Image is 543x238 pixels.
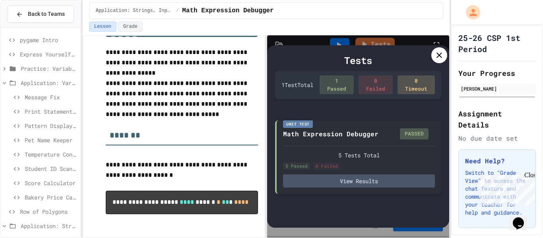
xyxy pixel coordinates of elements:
[461,85,533,92] div: [PERSON_NAME]
[281,81,313,89] div: 1 Test Total
[25,93,77,101] span: Message Fix
[25,136,77,144] span: Pet Name Keeper
[25,164,77,173] span: Student ID Scanner
[21,64,77,73] span: Practice: Variables/Print
[458,108,536,130] h2: Assignment Details
[28,10,65,18] span: Back to Teams
[458,134,536,143] div: No due date set
[20,207,77,216] span: Row of Polygons
[400,128,429,139] div: PASSED
[283,129,378,139] div: Math Expression Debugger
[21,222,77,230] span: Application: Strings, Inputs, Math
[20,50,77,58] span: Express Yourself in Python!
[3,3,55,50] div: Chat with us now!Close
[458,32,536,54] h1: 25-26 CSP 1st Period
[510,206,535,230] iframe: chat widget
[25,179,77,187] span: Score Calculator
[313,163,340,170] div: 0 Failed
[398,75,435,94] div: 0 Timeout
[21,79,77,87] span: Application: Variables/Print
[25,150,77,159] span: Temperature Converter
[283,174,435,188] button: View Results
[20,36,77,44] span: pygame Intro
[96,8,173,14] span: Application: Strings, Inputs, Math
[458,3,482,21] div: My Account
[477,172,535,205] iframe: chat widget
[176,8,179,14] span: /
[89,21,116,32] button: Lesson
[465,169,529,217] p: Switch to "Grade View" to access the chat feature and communicate with your teacher for help and ...
[25,107,77,116] span: Print Statement Repair
[359,75,393,94] div: 0 Failed
[25,122,77,130] span: Pattern Display Challenge
[25,193,77,201] span: Bakery Price Calculator
[275,53,441,68] div: Tests
[458,68,536,79] h2: Your Progress
[118,21,143,32] button: Grade
[320,75,354,94] div: 1 Passed
[283,151,435,159] div: 5 Tests Total
[465,156,529,166] h3: Need Help?
[7,6,74,23] button: Back to Teams
[283,163,310,170] div: 5 Passed
[283,120,313,128] div: Unit Test
[182,6,273,15] span: Math Expression Debugger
